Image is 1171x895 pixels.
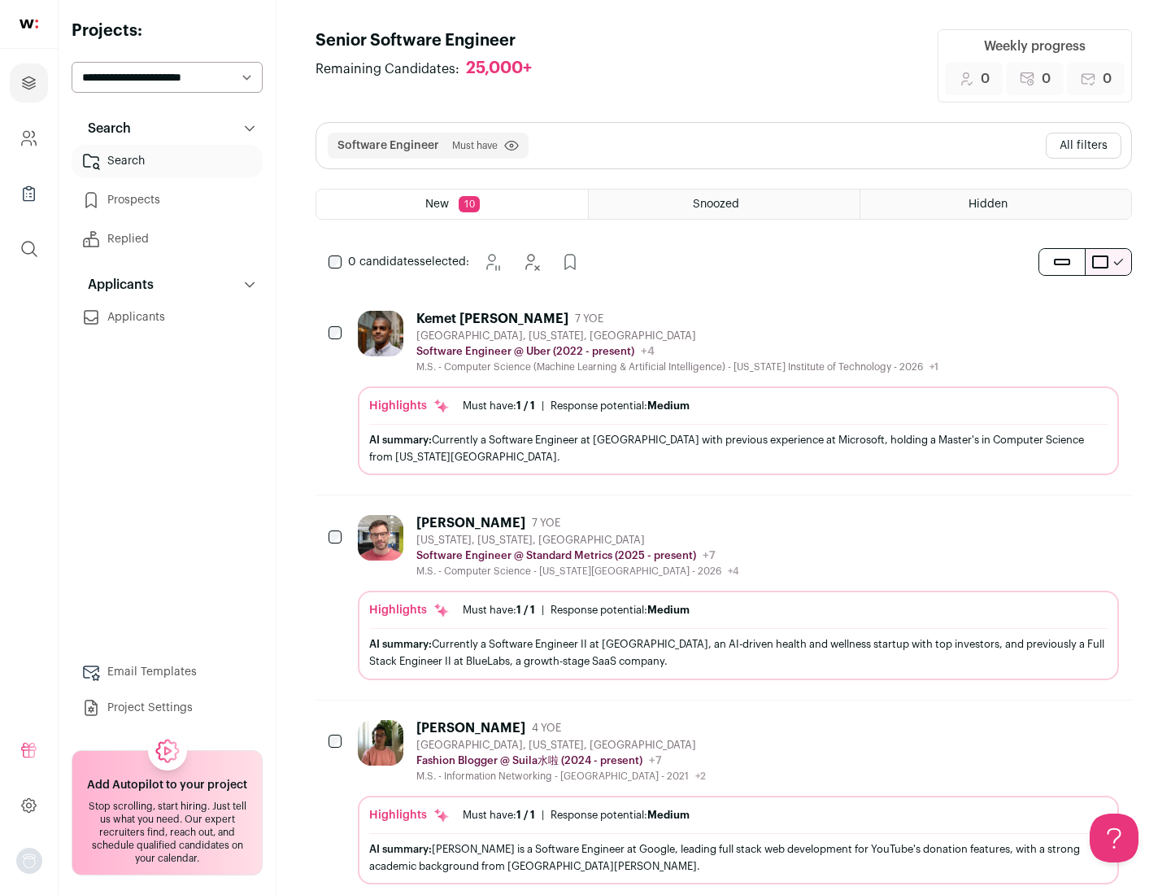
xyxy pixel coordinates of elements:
div: [US_STATE], [US_STATE], [GEOGRAPHIC_DATA] [416,534,739,547]
a: [PERSON_NAME] 4 YOE [GEOGRAPHIC_DATA], [US_STATE], [GEOGRAPHIC_DATA] Fashion Blogger @ Suila水啦 (2... [358,720,1119,884]
span: selected: [348,254,469,270]
ul: | [463,604,690,617]
span: Hidden [969,199,1008,210]
span: Medium [647,400,690,411]
div: [PERSON_NAME] [416,515,525,531]
span: 0 [981,69,990,89]
span: Remaining Candidates: [316,59,459,79]
ul: | [463,809,690,822]
span: 1 / 1 [516,810,535,820]
p: Applicants [78,275,154,295]
p: Fashion Blogger @ Suila水啦 (2024 - present) [416,754,642,767]
div: Response potential: [551,809,690,822]
span: AI summary: [369,844,432,854]
button: Open dropdown [16,848,42,874]
div: Must have: [463,809,535,822]
span: +4 [641,346,655,357]
div: Must have: [463,604,535,617]
a: Prospects [72,184,263,216]
button: Search [72,112,263,145]
p: Software Engineer @ Uber (2022 - present) [416,345,634,358]
img: wellfound-shorthand-0d5821cbd27db2630d0214b213865d53afaa358527fdda9d0ea32b1df1b89c2c.svg [20,20,38,28]
a: Snoozed [589,190,860,219]
div: Weekly progress [984,37,1086,56]
span: +1 [929,362,938,372]
div: Must have: [463,399,535,413]
a: Company and ATS Settings [10,119,48,158]
h2: Projects: [72,20,263,42]
span: 0 [1103,69,1112,89]
button: Snooze [476,246,508,278]
button: Add to Prospects [554,246,586,278]
div: M.S. - Computer Science - [US_STATE][GEOGRAPHIC_DATA] - 2026 [416,565,739,578]
button: Applicants [72,268,263,301]
div: Response potential: [551,604,690,617]
span: Medium [647,810,690,820]
span: +7 [649,755,662,766]
div: Stop scrolling, start hiring. Just tell us what you need. Our expert recruiters find, reach out, ... [82,800,252,865]
button: Software Engineer [337,138,439,154]
a: [PERSON_NAME] 7 YOE [US_STATE], [US_STATE], [GEOGRAPHIC_DATA] Software Engineer @ Standard Metric... [358,515,1119,679]
img: 92c6d1596c26b24a11d48d3f64f639effaf6bd365bf059bea4cfc008ddd4fb99.jpg [358,515,403,561]
img: nopic.png [16,848,42,874]
a: Project Settings [72,692,263,724]
span: Must have [452,139,498,152]
div: M.S. - Information Networking - [GEOGRAPHIC_DATA] - 2021 [416,770,706,783]
h2: Add Autopilot to your project [87,777,247,793]
a: Kemet [PERSON_NAME] 7 YOE [GEOGRAPHIC_DATA], [US_STATE], [GEOGRAPHIC_DATA] Software Engineer @ Ub... [358,311,1119,475]
span: 4 YOE [532,722,561,735]
div: Response potential: [551,399,690,413]
span: 0 [1042,69,1051,89]
h1: Senior Software Engineer [316,29,548,52]
div: Highlights [369,807,450,823]
span: New [425,199,449,210]
div: Currently a Software Engineer II at [GEOGRAPHIC_DATA], an AI-driven health and wellness startup w... [369,635,1108,670]
span: AI summary: [369,639,432,649]
div: [GEOGRAPHIC_DATA], [US_STATE], [GEOGRAPHIC_DATA] [416,330,938,343]
div: M.S. - Computer Science (Machine Learning & Artificial Intelligence) - [US_STATE] Institute of Te... [416,360,938,373]
div: Highlights [369,398,450,414]
span: Snoozed [693,199,739,210]
p: Software Engineer @ Standard Metrics (2025 - present) [416,549,696,562]
a: Add Autopilot to your project Stop scrolling, start hiring. Just tell us what you need. Our exper... [72,750,263,875]
iframe: Help Scout Beacon - Open [1090,814,1138,862]
span: 1 / 1 [516,605,535,615]
div: [GEOGRAPHIC_DATA], [US_STATE], [GEOGRAPHIC_DATA] [416,739,706,752]
span: 1 / 1 [516,400,535,411]
div: Highlights [369,602,450,618]
a: Hidden [860,190,1131,219]
span: 0 candidates [348,256,420,268]
div: [PERSON_NAME] [416,720,525,736]
img: 927442a7649886f10e33b6150e11c56b26abb7af887a5a1dd4d66526963a6550.jpg [358,311,403,356]
div: Currently a Software Engineer at [GEOGRAPHIC_DATA] with previous experience at Microsoft, holding... [369,431,1108,465]
span: 10 [459,196,480,212]
button: Hide [515,246,547,278]
ul: | [463,399,690,413]
div: Kemet [PERSON_NAME] [416,311,568,327]
a: Company Lists [10,174,48,213]
span: 7 YOE [575,312,603,325]
span: +4 [728,566,739,576]
span: +2 [695,771,706,781]
button: All filters [1046,133,1121,159]
span: Medium [647,605,690,615]
span: 7 YOE [532,517,560,530]
a: Applicants [72,301,263,334]
img: ebffc8b94a612106133ad1a79c5dcc917f1f343d62299c503ebb759c428adb03.jpg [358,720,403,766]
div: 25,000+ [466,59,532,79]
a: Projects [10,63,48,103]
p: Search [78,119,131,138]
span: AI summary: [369,434,432,445]
a: Email Templates [72,656,263,688]
a: Search [72,145,263,177]
a: Replied [72,223,263,255]
span: +7 [703,550,716,561]
div: [PERSON_NAME] is a Software Engineer at Google, leading full stack web development for YouTube's ... [369,840,1108,875]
